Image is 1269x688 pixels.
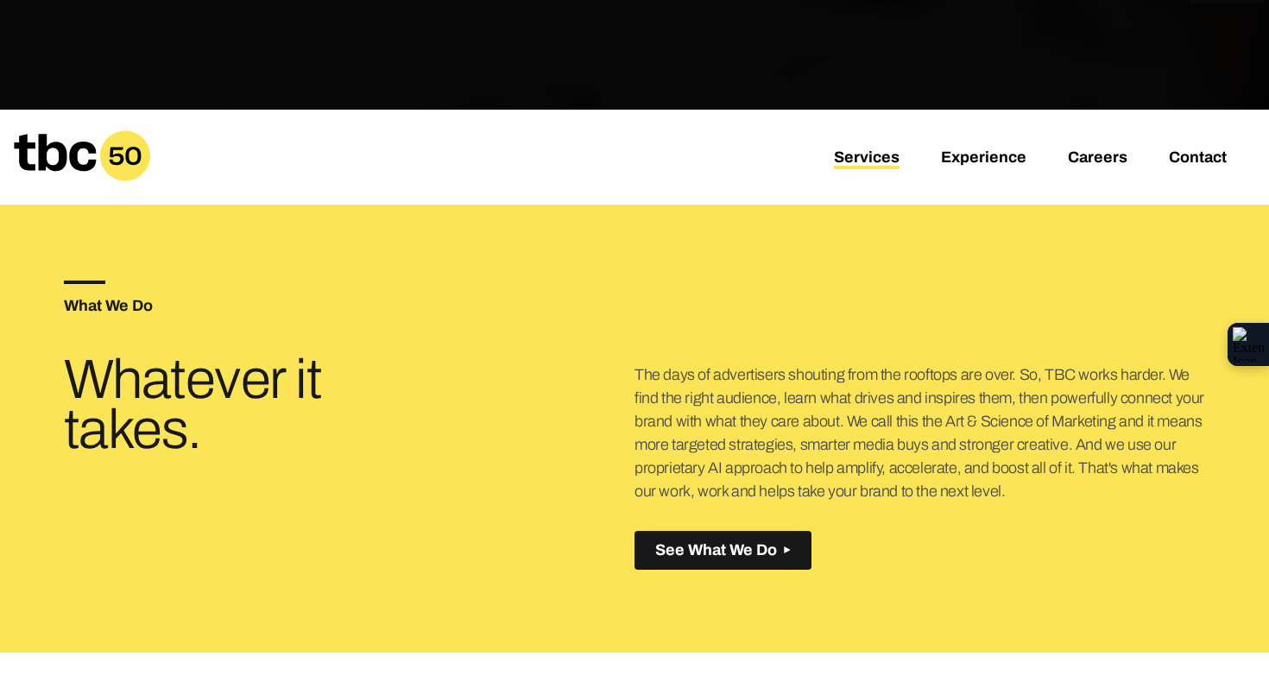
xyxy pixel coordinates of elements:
img: Extension Icon [1233,327,1264,362]
a: Contact [1169,148,1227,169]
a: Careers [1068,148,1127,169]
h5: What We Do [64,298,635,313]
h3: Whatever it takes. [64,355,445,455]
span: See What We Do [655,541,777,559]
a: Services [834,148,900,169]
p: The days of advertisers shouting from the rooftops are over. So, TBC works harder. We find the ri... [634,363,1206,503]
a: Experience [941,148,1026,169]
a: Home [14,169,150,187]
button: See What We Do [634,531,811,570]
